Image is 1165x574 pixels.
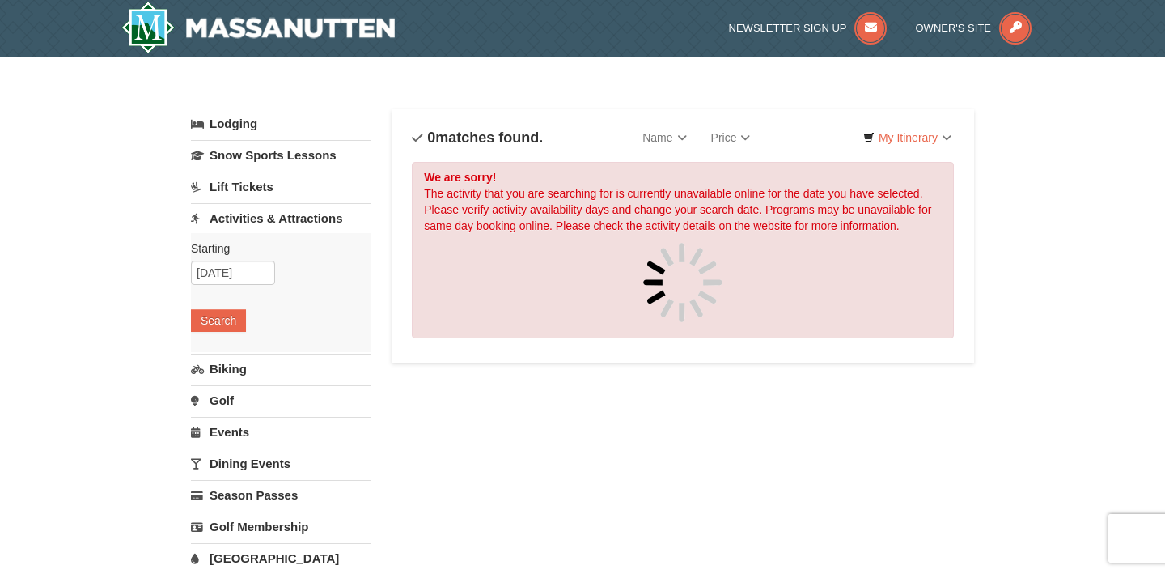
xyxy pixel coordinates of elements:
[699,121,763,154] a: Price
[427,130,435,146] span: 0
[412,130,543,146] h4: matches found.
[191,512,371,542] a: Golf Membership
[729,22,847,34] span: Newsletter Sign Up
[191,354,371,384] a: Biking
[191,240,359,257] label: Starting
[191,172,371,202] a: Lift Tickets
[642,242,723,323] img: spinner.gif
[191,203,371,233] a: Activities & Attractions
[424,171,496,184] strong: We are sorry!
[916,22,992,34] span: Owner's Site
[191,480,371,510] a: Season Passes
[191,385,371,415] a: Golf
[191,109,371,138] a: Lodging
[191,543,371,573] a: [GEOGRAPHIC_DATA]
[729,22,888,34] a: Newsletter Sign Up
[191,417,371,447] a: Events
[191,449,371,478] a: Dining Events
[412,162,954,338] div: The activity that you are searching for is currently unavailable online for the date you have sel...
[191,140,371,170] a: Snow Sports Lessons
[916,22,1032,34] a: Owner's Site
[630,121,698,154] a: Name
[121,2,395,53] a: Massanutten Resort
[121,2,395,53] img: Massanutten Resort Logo
[853,125,962,150] a: My Itinerary
[191,309,246,332] button: Search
